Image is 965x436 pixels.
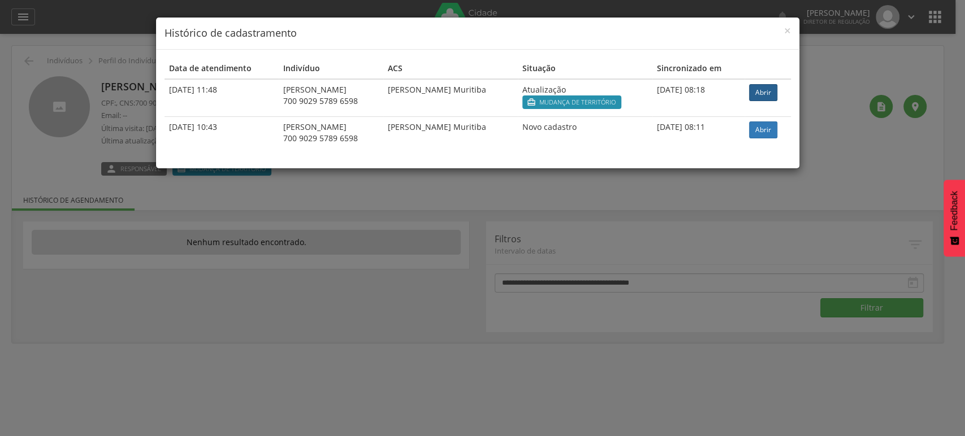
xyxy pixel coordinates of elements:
[652,79,744,117] td: [DATE] 08:18
[383,79,517,117] td: [PERSON_NAME] Muritiba
[749,84,777,101] a: Abrir
[165,58,279,79] th: Data de atendimento
[949,191,959,230] span: Feedback
[165,26,791,41] h4: Histórico de cadastramento
[749,121,777,138] a: Abrir
[522,84,648,95] div: Atualização
[279,58,383,79] th: Indivíduo
[283,95,379,107] div: 700 9029 5789 6598
[539,98,616,107] span: Mudança de território
[165,116,279,149] td: [DATE] 10:43
[283,133,379,144] div: 700 9029 5789 6598
[165,79,279,117] td: [DATE] 11:48
[944,180,965,256] button: Feedback - Mostrar pesquisa
[518,58,653,79] th: Situação
[283,84,379,95] div: [PERSON_NAME]
[784,25,791,37] button: Close
[283,121,379,133] div: [PERSON_NAME]
[522,121,648,133] div: Novo cadastro
[784,23,791,38] span: ×
[652,58,744,79] th: Sincronizado em
[383,116,517,149] td: [PERSON_NAME] Muritiba
[383,58,517,79] th: ACS
[652,116,744,149] td: [DATE] 08:11
[527,98,536,107] i: 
